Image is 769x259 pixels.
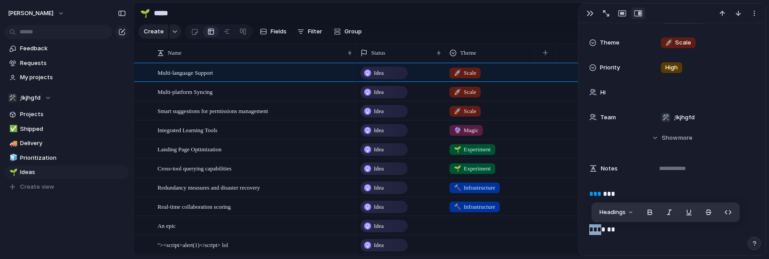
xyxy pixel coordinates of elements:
[678,134,692,142] span: more
[20,182,54,191] span: Create view
[9,167,16,178] div: 🌱
[454,69,461,76] span: 🚀
[599,208,626,217] span: Headings
[20,73,126,82] span: My projects
[144,27,164,36] span: Create
[8,139,17,148] button: 🚚
[374,145,384,154] span: Idea
[4,91,129,105] button: 🛠️;lkjhgfd
[4,108,129,121] a: Projects
[460,49,476,57] span: Theme
[138,24,168,39] button: Create
[8,168,17,177] button: 🌱
[600,38,619,47] span: Theme
[4,151,129,165] a: 🧊Prioritization
[8,154,17,162] button: 🧊
[158,239,228,250] span: "><script>alert(1)</script> lol
[4,71,129,84] a: My projects
[20,110,126,119] span: Projects
[600,113,616,122] span: Team
[9,138,16,149] div: 🚚
[8,9,53,18] span: [PERSON_NAME]
[294,24,326,39] button: Filter
[600,63,620,72] span: Priority
[454,69,476,77] span: Scale
[374,164,384,173] span: Idea
[158,220,176,231] span: An epic
[158,144,222,154] span: Landing Page Optimization
[4,57,129,70] a: Requests
[601,164,618,173] span: Notes
[665,38,691,47] span: Scale
[4,180,129,194] button: Create view
[454,88,476,97] span: Scale
[589,130,755,146] button: Showmore
[344,27,362,36] span: Group
[454,127,461,134] span: 🔮
[329,24,366,39] button: Group
[4,137,129,150] a: 🚚Delivery
[374,222,384,231] span: Idea
[256,24,290,39] button: Fields
[454,126,478,135] span: Magic
[454,184,461,191] span: 🔨
[8,93,17,102] div: 🛠️
[20,93,40,102] span: ;lkjhgfd
[4,6,69,20] button: [PERSON_NAME]
[158,105,268,116] span: Smart suggestions for permissions management
[454,145,491,154] span: Experiment
[454,165,461,172] span: 🌱
[20,44,126,53] span: Feedback
[20,59,126,68] span: Requests
[454,108,461,114] span: 🚀
[374,126,384,135] span: Idea
[140,7,150,19] div: 🌱
[8,125,17,134] button: ✅
[665,39,672,46] span: 🚀
[9,153,16,163] div: 🧊
[20,139,126,148] span: Delivery
[158,86,213,97] span: Multi-platform Syncing
[168,49,182,57] span: Name
[662,134,678,142] span: Show
[374,183,384,192] span: Idea
[158,201,231,211] span: Real-time collaboration scoring
[594,205,639,219] button: Headings
[158,163,231,173] span: Cross-tool querying capabilities
[665,63,678,72] span: High
[158,125,218,135] span: Integrated Learning Tools
[454,202,495,211] span: Infrastructure
[20,154,126,162] span: Prioritization
[600,88,606,97] span: Hi
[158,67,213,77] span: Multi-language Support
[9,124,16,134] div: ✅
[138,6,152,20] button: 🌱
[454,164,491,173] span: Experiment
[4,122,129,136] a: ✅Shipped
[20,168,126,177] span: Ideas
[374,107,384,116] span: Idea
[454,107,476,116] span: Scale
[454,203,461,210] span: 🔨
[271,27,287,36] span: Fields
[20,125,126,134] span: Shipped
[371,49,385,57] span: Status
[374,69,384,77] span: Idea
[454,146,461,153] span: 🌱
[661,113,670,122] div: 🛠️
[308,27,322,36] span: Filter
[158,182,260,192] span: Redundancy measures and disaster recovery
[374,241,384,250] span: Idea
[4,42,129,55] a: Feedback
[454,183,495,192] span: Infrastructure
[454,89,461,95] span: 🚀
[374,88,384,97] span: Idea
[374,202,384,211] span: Idea
[4,166,129,179] a: 🌱Ideas
[674,113,695,122] span: ;lkjhgfd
